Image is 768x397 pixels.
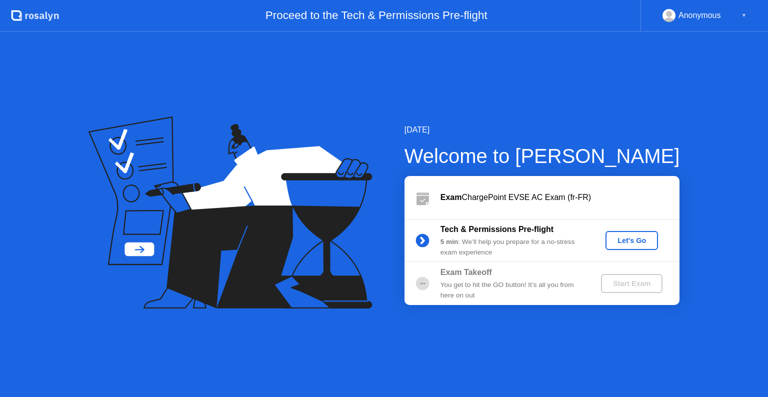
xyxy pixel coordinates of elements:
button: Start Exam [601,274,662,293]
div: Welcome to [PERSON_NAME] [404,141,680,171]
b: 5 min [440,238,458,245]
div: Anonymous [678,9,721,22]
b: Exam Takeoff [440,268,492,276]
div: Let's Go [609,236,654,244]
b: Tech & Permissions Pre-flight [440,225,553,233]
div: [DATE] [404,124,680,136]
button: Let's Go [605,231,658,250]
div: ChargePoint EVSE AC Exam (fr-FR) [440,191,679,203]
div: : We’ll help you prepare for a no-stress exam experience [440,237,584,257]
div: Start Exam [605,279,658,287]
b: Exam [440,193,462,201]
div: You get to hit the GO button! It’s all you from here on out [440,280,584,300]
div: ▼ [741,9,746,22]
